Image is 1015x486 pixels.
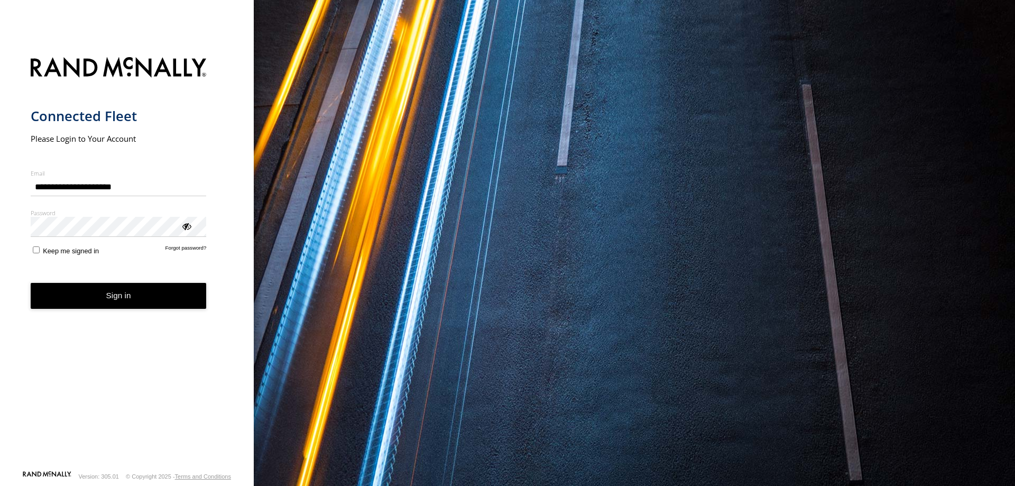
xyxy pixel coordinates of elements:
[165,245,207,255] a: Forgot password?
[79,473,119,480] div: Version: 305.01
[175,473,231,480] a: Terms and Conditions
[31,55,207,82] img: Rand McNally
[23,471,71,482] a: Visit our Website
[31,209,207,217] label: Password
[31,169,207,177] label: Email
[31,51,224,470] form: main
[181,221,191,231] div: ViewPassword
[31,133,207,144] h2: Please Login to Your Account
[31,283,207,309] button: Sign in
[126,473,231,480] div: © Copyright 2025 -
[31,107,207,125] h1: Connected Fleet
[33,246,40,253] input: Keep me signed in
[43,247,99,255] span: Keep me signed in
